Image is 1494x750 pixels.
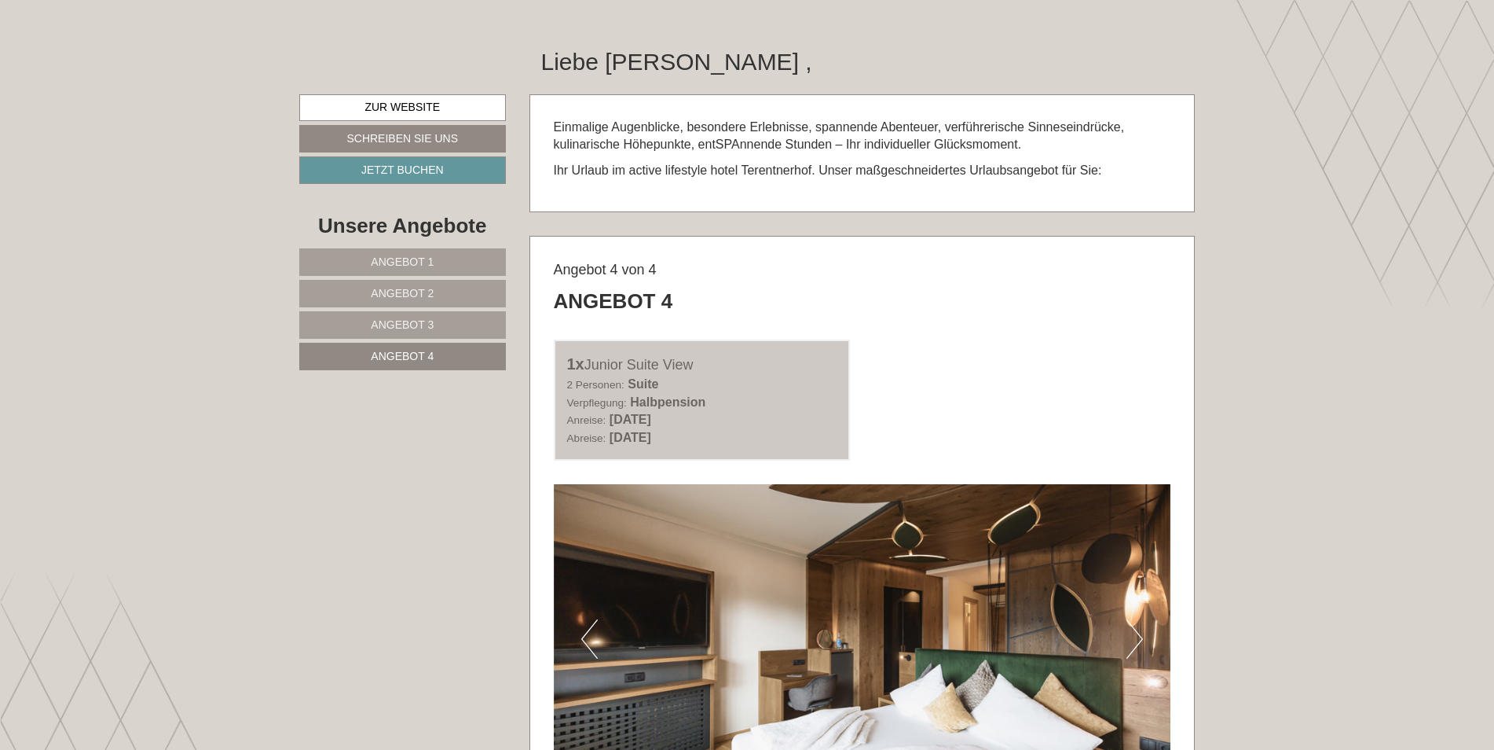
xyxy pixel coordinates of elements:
[541,49,812,75] h1: Liebe [PERSON_NAME] ,
[567,414,606,426] small: Anreise:
[1126,619,1143,659] button: Next
[299,125,506,153] a: Schreiben Sie uns
[630,395,705,409] b: Halbpension
[371,256,434,268] span: Angebot 1
[567,353,837,376] div: Junior Suite View
[567,397,627,409] small: Verpflegung:
[628,377,658,391] b: Suite
[610,413,651,426] b: [DATE]
[554,162,1171,180] p: Ihr Urlaub im active lifestyle hotel Terentnerhof. Unser maßgeschneidertes Urlaubsangebot für Sie:
[371,287,434,300] span: Angebot 2
[554,262,657,278] span: Angebot 4 von 4
[610,431,651,444] b: [DATE]
[371,318,434,331] span: Angebot 3
[567,355,584,373] b: 1x
[554,119,1171,155] p: Einmalige Augenblicke, besondere Erlebnisse, spannende Abenteuer, verführerische Sinneseindrücke,...
[299,94,506,121] a: Zur Website
[299,211,506,241] div: Unsere Angebote
[567,432,606,444] small: Abreise:
[554,287,673,316] div: Angebot 4
[567,379,624,391] small: 2 Personen:
[371,350,434,362] span: Angebot 4
[581,619,598,659] button: Previous
[299,156,506,184] a: Jetzt buchen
